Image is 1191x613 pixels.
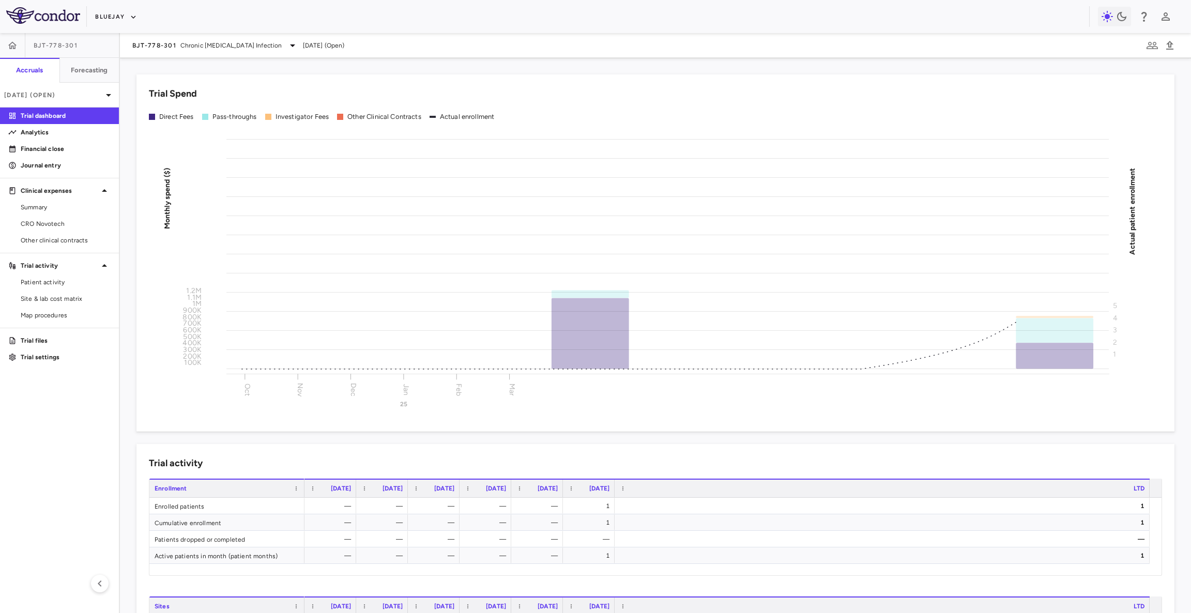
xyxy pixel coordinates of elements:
span: Patient activity [21,278,111,287]
tspan: 800K [182,312,202,321]
span: [DATE] [538,485,558,492]
text: Dec [349,382,358,396]
tspan: 1.1M [187,293,202,301]
span: [DATE] [434,485,454,492]
span: BJT-778-301 [132,41,176,50]
p: Trial files [21,336,111,345]
tspan: 3 [1113,326,1117,334]
img: logo-full-SnFGN8VE.png [6,7,80,24]
span: [DATE] [331,603,351,610]
div: — [521,531,558,547]
tspan: 5 [1113,301,1117,310]
div: — [624,531,1144,547]
p: Trial settings [21,353,111,362]
div: — [469,498,506,514]
span: [DATE] [486,485,506,492]
div: 1 [624,547,1144,564]
tspan: 400K [182,339,202,347]
div: — [417,547,454,564]
tspan: 1.2M [186,286,202,295]
span: LTD [1134,485,1144,492]
div: — [469,531,506,547]
span: [DATE] [538,603,558,610]
span: [DATE] [486,603,506,610]
tspan: 1M [192,299,202,308]
p: Trial dashboard [21,111,111,120]
div: Enrolled patients [149,498,304,514]
p: [DATE] (Open) [4,90,102,100]
div: — [314,547,351,564]
h6: Forecasting [71,66,108,75]
span: [DATE] [383,485,403,492]
span: Map procedures [21,311,111,320]
div: — [365,514,403,531]
span: Enrollment [155,485,187,492]
div: — [417,514,454,531]
div: Pass-throughs [212,112,257,121]
tspan: 600K [183,326,202,334]
div: Cumulative enrollment [149,514,304,530]
div: — [314,514,351,531]
tspan: 200K [183,351,202,360]
span: [DATE] [434,603,454,610]
h6: Accruals [16,66,43,75]
tspan: 300K [183,345,202,354]
span: CRO Novotech [21,219,111,228]
tspan: 1 [1113,350,1116,359]
div: Other Clinical Contracts [347,112,421,121]
div: 1 [624,498,1144,514]
h6: Trial Spend [149,87,197,101]
tspan: 900K [183,306,202,315]
span: Other clinical contracts [21,236,111,245]
div: Active patients in month (patient months) [149,547,304,563]
div: 1 [624,514,1144,531]
p: Journal entry [21,161,111,170]
span: [DATE] [589,603,609,610]
text: Oct [243,383,252,395]
span: [DATE] [589,485,609,492]
p: Analytics [21,128,111,137]
span: [DATE] (Open) [303,41,345,50]
div: — [417,498,454,514]
div: — [469,547,506,564]
div: 1 [572,498,609,514]
tspan: 100K [184,358,202,367]
div: — [572,531,609,547]
button: Bluejay [95,9,137,25]
p: Clinical expenses [21,186,98,195]
div: — [314,498,351,514]
text: 25 [400,401,407,408]
div: — [365,531,403,547]
div: — [365,498,403,514]
span: Chronic [MEDICAL_DATA] Infection [180,41,282,50]
h6: Trial activity [149,456,203,470]
tspan: 700K [183,319,202,328]
div: 1 [572,514,609,531]
tspan: 2 [1113,338,1117,346]
div: — [521,498,558,514]
div: Direct Fees [159,112,194,121]
text: Mar [508,383,516,395]
span: BJT-778-301 [34,41,78,50]
div: Patients dropped or completed [149,531,304,547]
div: 1 [572,547,609,564]
span: [DATE] [331,485,351,492]
div: — [314,531,351,547]
div: — [365,547,403,564]
text: Nov [296,382,304,396]
span: Summary [21,203,111,212]
div: — [521,547,558,564]
tspan: Monthly spend ($) [163,167,172,229]
span: Sites [155,603,170,610]
span: [DATE] [383,603,403,610]
p: Trial activity [21,261,98,270]
div: — [521,514,558,531]
text: Feb [454,383,463,395]
tspan: Actual patient enrollment [1128,167,1137,254]
p: Financial close [21,144,111,154]
div: — [417,531,454,547]
tspan: 500K [183,332,202,341]
span: LTD [1134,603,1144,610]
div: Actual enrollment [440,112,495,121]
div: Investigator Fees [276,112,329,121]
